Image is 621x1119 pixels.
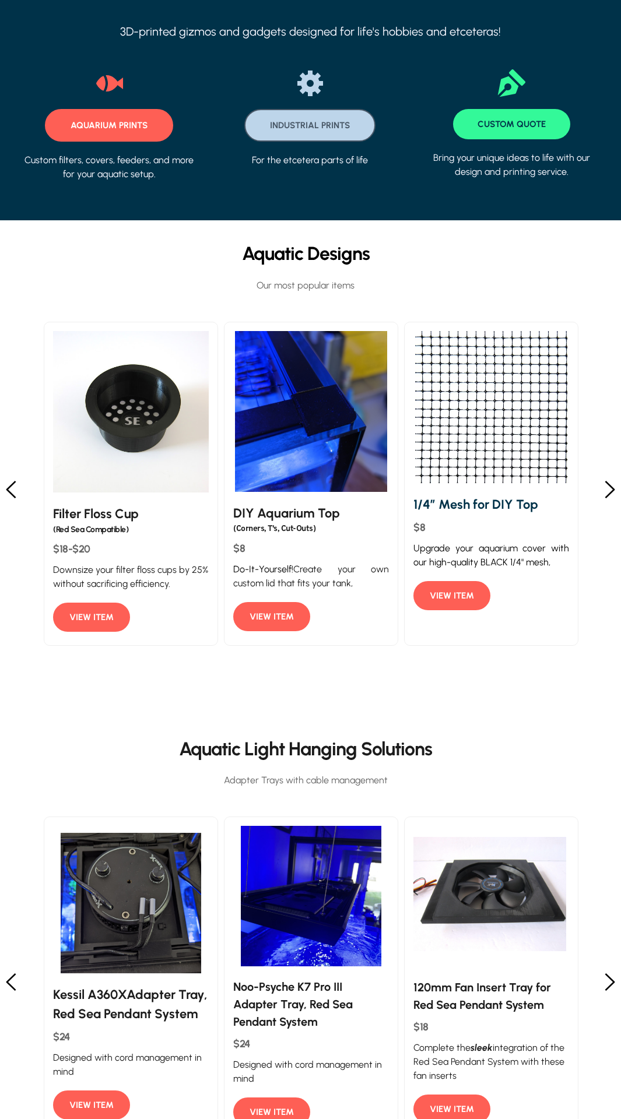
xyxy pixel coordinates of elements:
[430,589,474,603] span: VIEW ITEM
[69,610,114,624] span: VIEW ITEM
[413,581,490,610] a: VIEW ITEM
[233,562,389,590] p: Do-It-Yourself!
[53,987,213,1022] span: Adapter Tray, Red Sea Pendant System
[250,610,294,624] span: VIEW ITEM
[244,109,376,142] a: INDUSTRIAL PRINTS
[413,1042,471,1053] span: Complete the
[69,1098,114,1112] span: VIEW ITEM
[233,524,315,534] strong: (Corners, T's, Cut-Outs)
[453,109,570,139] a: CUSTOM QUOTE
[478,117,546,131] span: CUSTOM QUOTE
[53,1052,204,1077] span: Designed with cord management in mind
[233,564,391,589] span: Create your own custom lid that fits your tank,
[413,497,538,512] strong: 1/4″ Mesh for DIY Top
[252,154,368,166] span: For the etcetera parts of life
[257,280,355,291] span: Our most popular items
[71,118,148,132] span: AQUARIUM PRINTS
[179,738,432,760] span: Aquatic Light Hanging Solutions
[413,998,544,1012] span: Red Sea Pendant System
[53,603,130,632] a: VIEW ITEM
[233,1059,384,1084] span: Designed with cord management in mind
[250,1105,294,1119] span: VIEW ITEM
[17,241,594,267] p: Aquatic Designs
[270,118,350,132] span: INDUSTRIAL PRINTS
[120,24,501,38] span: 3D-printed gizmos and gadgets designed for life's hobbies and etceteras!
[233,1037,250,1050] span: $24
[233,980,356,1029] span: Noo-Psyche K7 Pro III Adapter Tray, Red Sea Pendant System
[233,505,340,521] strong: DIY Aquarium Top
[53,564,210,589] span: Downsize your filter floss cups by 25% without sacrificing efficiency.
[53,543,90,555] span: $18-$20
[471,1042,493,1053] em: sleek
[53,1030,70,1043] span: $24
[433,152,592,177] span: Bring your unique ideas to life with our design and printing service.
[45,109,173,142] a: AQUARIUM PRINTS
[413,1021,429,1033] span: $18
[53,525,128,534] span: (Red Sea Compatible)
[53,506,139,522] strong: Filter Floss Cup
[224,775,388,786] span: Adapter Trays with cable management
[233,542,245,555] span: $8
[413,541,569,569] p: Upgrade your aquarium cover with our high-quality BLACK 1/4" mesh,
[413,980,551,994] span: 120mm Fan Insert Tray for
[24,154,196,180] span: Custom filters, covers, feeders, and more for your aquatic setup.
[413,521,425,534] span: $8
[413,1042,567,1081] span: integration of the Red Sea Pendant System with these fan inserts
[430,1102,474,1116] span: VIEW ITEM
[233,602,310,631] a: VIEW ITEM
[53,987,127,1002] strong: Kessil A360X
